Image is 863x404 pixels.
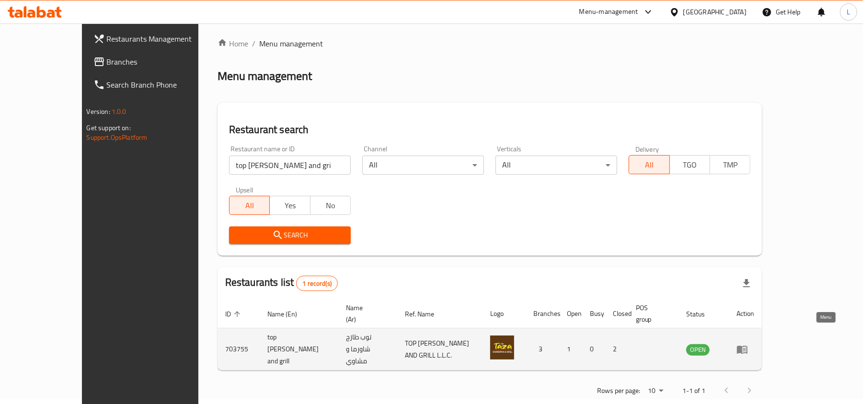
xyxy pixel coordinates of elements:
[847,7,850,17] span: L
[397,328,483,370] td: TOP [PERSON_NAME] AND GRILL L.L.C.
[495,156,617,175] div: All
[87,131,148,144] a: Support.OpsPlatform
[107,33,219,45] span: Restaurants Management
[269,196,310,215] button: Yes
[229,156,351,175] input: Search for restaurant name or ID..
[683,7,747,17] div: [GEOGRAPHIC_DATA]
[218,38,248,49] a: Home
[605,328,628,370] td: 2
[274,199,306,213] span: Yes
[682,385,705,397] p: 1-1 of 1
[526,328,559,370] td: 3
[710,155,750,174] button: TMP
[237,229,343,241] span: Search
[252,38,255,49] li: /
[559,328,582,370] td: 1
[686,344,710,355] span: OPEN
[267,308,310,320] span: Name (En)
[107,79,219,90] span: Search Branch Phone
[225,275,338,291] h2: Restaurants list
[218,38,762,49] nav: breadcrumb
[686,308,717,320] span: Status
[259,38,323,49] span: Menu management
[229,196,270,215] button: All
[735,272,758,295] div: Export file
[362,156,484,175] div: All
[218,299,762,370] table: enhanced table
[296,276,338,291] div: Total records count
[107,56,219,67] span: Branches
[112,105,127,118] span: 1.0.0
[644,384,667,398] div: Rows per page:
[605,299,628,328] th: Closed
[526,299,559,328] th: Branches
[233,199,266,213] span: All
[86,27,226,50] a: Restaurants Management
[310,196,351,215] button: No
[714,158,747,172] span: TMP
[582,299,605,328] th: Busy
[579,6,638,18] div: Menu-management
[629,155,669,174] button: All
[218,68,312,84] h2: Menu management
[582,328,605,370] td: 0
[87,105,110,118] span: Version:
[729,299,762,328] th: Action
[225,308,243,320] span: ID
[86,50,226,73] a: Branches
[346,302,386,325] span: Name (Ar)
[218,328,260,370] td: 703755
[87,122,131,134] span: Get support on:
[229,226,351,244] button: Search
[314,199,347,213] span: No
[490,336,514,359] img: top taza shawarma and grill
[229,123,751,137] h2: Restaurant search
[636,302,667,325] span: POS group
[597,385,640,397] p: Rows per page:
[483,299,526,328] th: Logo
[260,328,338,370] td: top [PERSON_NAME] and grill
[635,146,659,152] label: Delivery
[559,299,582,328] th: Open
[633,158,666,172] span: All
[297,279,337,288] span: 1 record(s)
[405,308,447,320] span: Ref. Name
[674,158,706,172] span: TGO
[338,328,397,370] td: توب طازج شاورما و مشاوي
[236,186,253,193] label: Upsell
[669,155,710,174] button: TGO
[86,73,226,96] a: Search Branch Phone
